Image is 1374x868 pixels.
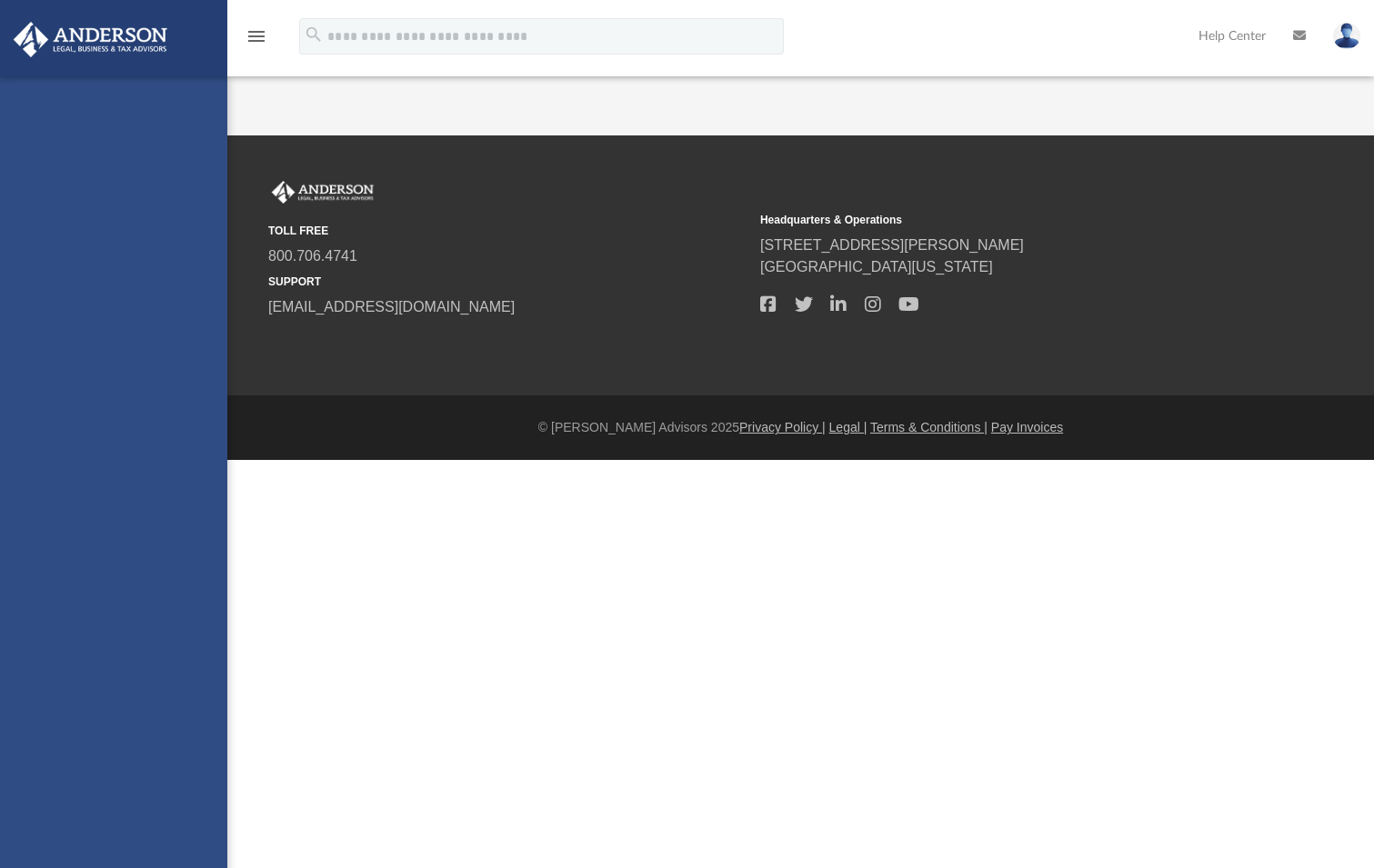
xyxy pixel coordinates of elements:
[268,299,515,314] a: [EMAIL_ADDRESS][DOMAIN_NAME]
[991,420,1063,434] a: Pay Invoices
[829,420,868,434] a: Legal |
[304,25,324,45] i: search
[1333,23,1360,49] img: User Pic
[246,25,267,47] i: menu
[268,274,747,290] small: SUPPORT
[268,248,357,264] a: 800.706.4741
[739,420,826,434] a: Privacy Policy |
[268,223,747,239] small: TOLL FREE
[760,237,1024,253] a: [STREET_ADDRESS][PERSON_NAME]
[760,212,1239,228] small: Headquarters & Operations
[8,22,173,57] img: Anderson Advisors Platinum Portal
[246,35,267,47] a: menu
[227,418,1374,437] div: © [PERSON_NAME] Advisors 2025
[760,259,993,274] a: [GEOGRAPHIC_DATA][US_STATE]
[268,181,377,205] img: Anderson Advisors Platinum Portal
[870,420,988,434] a: Terms & Conditions |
